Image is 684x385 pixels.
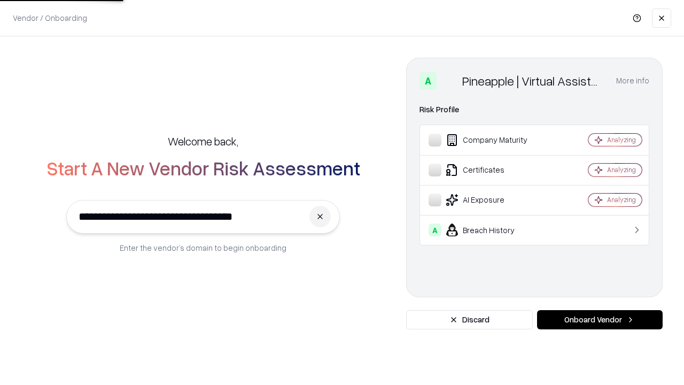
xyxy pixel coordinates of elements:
[13,12,87,24] p: Vendor / Onboarding
[616,71,649,90] button: More info
[419,103,649,116] div: Risk Profile
[429,134,556,147] div: Company Maturity
[607,195,636,204] div: Analyzing
[429,194,556,206] div: AI Exposure
[168,134,238,149] h5: Welcome back,
[441,72,458,89] img: Pineapple | Virtual Assistant Agency
[429,164,556,176] div: Certificates
[46,157,360,179] h2: Start A New Vendor Risk Assessment
[406,310,533,329] button: Discard
[120,242,286,253] p: Enter the vendor’s domain to begin onboarding
[429,224,441,236] div: A
[537,310,663,329] button: Onboard Vendor
[419,72,437,89] div: A
[607,165,636,174] div: Analyzing
[429,224,556,236] div: Breach History
[607,135,636,144] div: Analyzing
[462,72,603,89] div: Pineapple | Virtual Assistant Agency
